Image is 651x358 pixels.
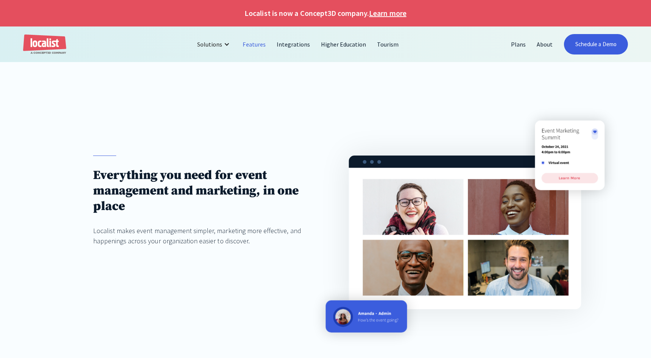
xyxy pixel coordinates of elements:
[531,35,558,53] a: About
[316,35,372,53] a: Higher Education
[93,226,302,246] div: Localist makes event management simpler, marketing more effective, and happenings across your org...
[192,35,237,53] div: Solutions
[369,8,406,19] a: Learn more
[372,35,404,53] a: Tourism
[237,35,271,53] a: Features
[93,168,302,214] h1: Everything you need for event management and marketing, in one place
[506,35,531,53] a: Plans
[197,40,222,49] div: Solutions
[23,34,66,54] a: home
[564,34,628,54] a: Schedule a Demo
[271,35,316,53] a: Integrations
